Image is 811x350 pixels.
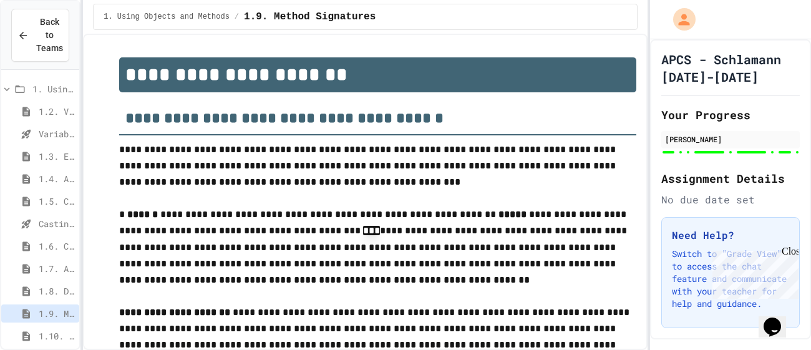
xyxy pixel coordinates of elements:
span: 1.2. Variables and Data Types [39,105,74,118]
div: Chat with us now!Close [5,5,86,79]
h1: APCS - Schlamann [DATE]-[DATE] [661,51,800,85]
span: / [235,12,239,22]
span: Variables and Data Types - Quiz [39,127,74,140]
span: 1. Using Objects and Methods [32,82,74,95]
span: 1.9. Method Signatures [244,9,376,24]
span: 1.8. Documentation with Comments and Preconditions [39,284,74,298]
span: 1.5. Casting and Ranges of Values [39,195,74,208]
span: 1.9. Method Signatures [39,307,74,320]
span: 1.4. Assignment and Input [39,172,74,185]
span: 1. Using Objects and Methods [104,12,230,22]
div: No due date set [661,192,800,207]
span: Back to Teams [36,16,63,55]
iframe: chat widget [707,246,799,299]
h2: Assignment Details [661,170,800,187]
p: Switch to "Grade View" to access the chat feature and communicate with your teacher for help and ... [672,248,789,310]
span: Casting and Ranges of variables - Quiz [39,217,74,230]
h3: Need Help? [672,228,789,243]
span: 1.6. Compound Assignment Operators [39,240,74,253]
iframe: chat widget [759,300,799,338]
span: 1.3. Expressions and Output [New] [39,150,74,163]
div: [PERSON_NAME] [665,134,796,145]
div: My Account [660,5,699,34]
span: 1.10. Calling Class Methods [39,329,74,343]
span: 1.7. APIs and Libraries [39,262,74,275]
button: Back to Teams [11,9,69,62]
h2: Your Progress [661,106,800,124]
